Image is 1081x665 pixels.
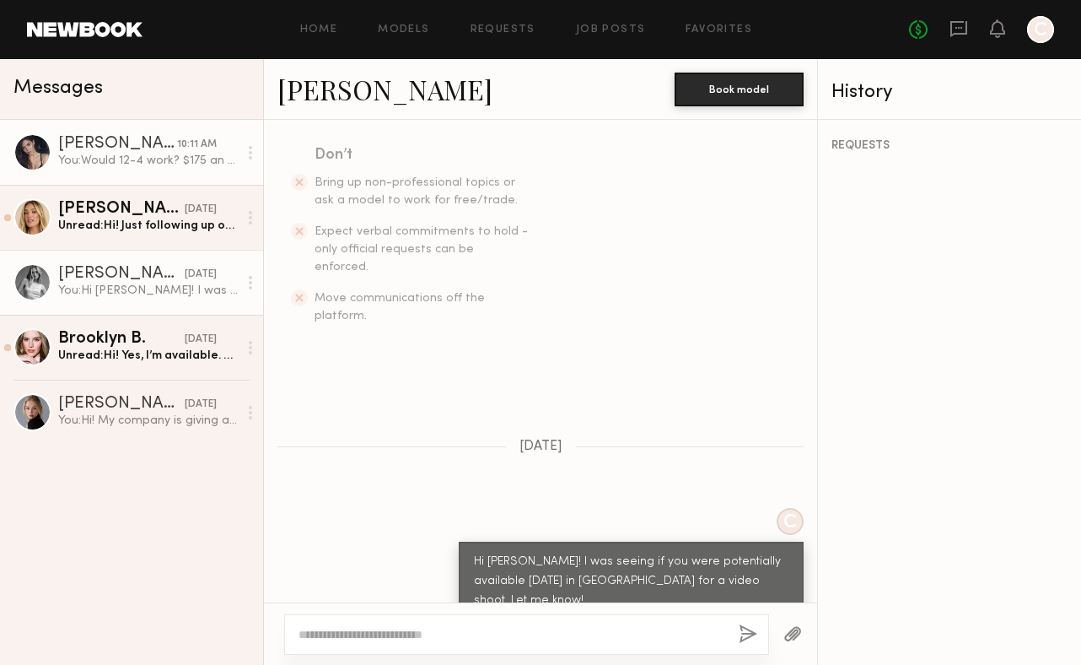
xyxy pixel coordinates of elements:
div: [PERSON_NAME] [58,201,185,218]
div: 10:11 AM [177,137,217,153]
a: [PERSON_NAME] [277,71,492,107]
span: Expect verbal commitments to hold - only official requests can be enforced. [315,226,528,273]
a: Favorites [686,24,752,35]
div: You: Would 12-4 work? $175 an hour [58,153,238,169]
span: [DATE] [519,440,562,454]
a: Job Posts [576,24,646,35]
span: Messages [13,78,103,98]
div: [PERSON_NAME] [58,266,185,283]
a: Book model [675,81,804,95]
button: Book model [675,73,804,106]
div: [DATE] [185,202,217,218]
a: C [1027,16,1054,43]
span: Bring up non-professional topics or ask a model to work for free/trade. [315,177,518,206]
div: [PERSON_NAME] [58,136,177,153]
div: Hi [PERSON_NAME]! I was seeing if you were potentially available [DATE] in [GEOGRAPHIC_DATA] for ... [474,553,788,611]
div: Unread: Hi! Yes, I’m available. Looking forward to hearing details from you [58,348,238,364]
div: You: Hi [PERSON_NAME]! I was seeing if you were potentially available [DATE] in [GEOGRAPHIC_DATA]... [58,283,238,299]
div: [DATE] [185,397,217,413]
div: Don’t [315,143,530,167]
a: Home [300,24,338,35]
a: Requests [471,24,535,35]
div: REQUESTS [831,140,1068,152]
div: History [831,83,1068,102]
div: You: Hi! My company is giving away a car and we are filming meta ads for it. Would you potentiall... [58,413,238,429]
span: Move communications off the platform. [315,293,485,322]
a: Models [378,24,429,35]
div: Brooklyn B. [58,331,185,348]
div: [PERSON_NAME] [58,396,185,413]
div: [DATE] [185,332,217,348]
div: Unread: Hi! Just following up on this as I have another booking request for [DATE]! Would love to... [58,218,238,234]
div: [DATE] [185,267,217,283]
